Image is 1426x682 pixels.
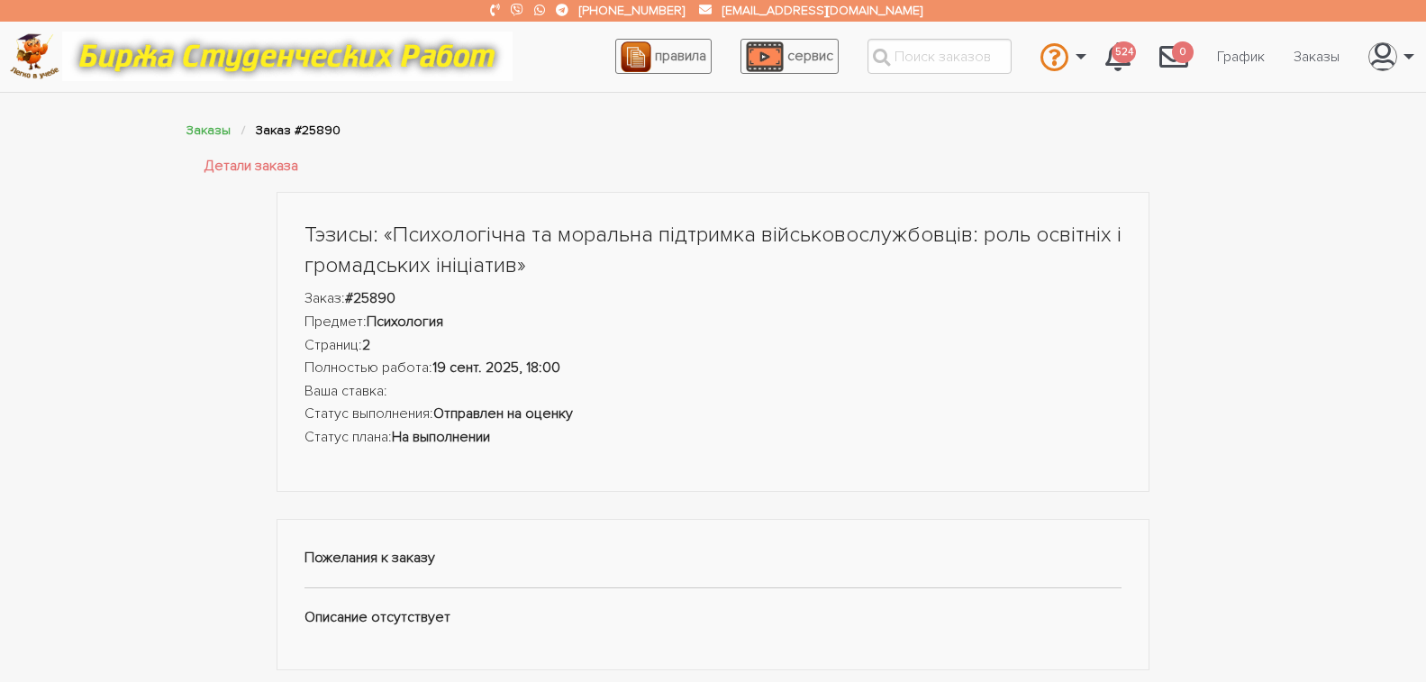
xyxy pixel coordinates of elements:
[392,428,490,446] strong: На выполнении
[722,3,922,18] a: [EMAIL_ADDRESS][DOMAIN_NAME]
[304,311,1122,334] li: Предмет:
[62,32,513,81] img: motto-12e01f5a76059d5f6a28199ef077b1f78e012cfde436ab5cf1d4517935686d32.gif
[304,549,435,567] strong: Пожелания к заказу
[1112,41,1136,64] span: 524
[1145,32,1203,81] a: 0
[256,120,341,141] li: Заказ #25890
[304,403,1122,426] li: Статус выполнения:
[304,357,1122,380] li: Полностью работа:
[304,220,1122,280] h1: Тэзисы: «Психологічна та моральна підтримка військовослужбовців: роль освітніх і громадських ініц...
[1172,41,1194,64] span: 0
[1203,40,1279,74] a: График
[367,313,443,331] strong: Психология
[304,287,1122,311] li: Заказ:
[579,3,685,18] a: [PHONE_NUMBER]
[277,519,1150,671] div: Описание отсутствует
[304,380,1122,404] li: Ваша ставка:
[615,39,712,74] a: правила
[740,39,839,74] a: сервис
[621,41,651,72] img: agreement_icon-feca34a61ba7f3d1581b08bc946b2ec1ccb426f67415f344566775c155b7f62c.png
[304,426,1122,450] li: Статус плана:
[432,359,560,377] strong: 19 сент. 2025, 18:00
[1279,40,1354,74] a: Заказы
[186,123,231,138] a: Заказы
[867,39,1012,74] input: Поиск заказов
[433,405,573,423] strong: Отправлен на оценку
[204,155,298,178] a: Детали заказа
[1091,32,1145,81] a: 524
[304,334,1122,358] li: Страниц:
[746,41,784,72] img: play_icon-49f7f135c9dc9a03216cfdbccbe1e3994649169d890fb554cedf0eac35a01ba8.png
[10,33,59,79] img: logo-c4363faeb99b52c628a42810ed6dfb4293a56d4e4775eb116515dfe7f33672af.png
[362,336,370,354] strong: 2
[655,47,706,65] span: правила
[345,289,395,307] strong: #25890
[787,47,833,65] span: сервис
